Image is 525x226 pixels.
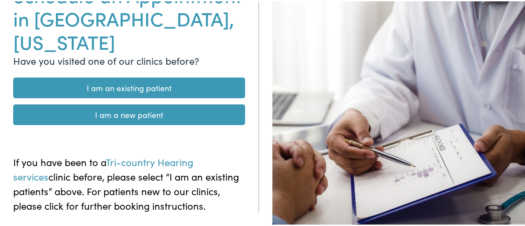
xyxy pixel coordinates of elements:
[13,154,193,182] span: Tri-country Hearing services
[13,103,245,124] a: I am a new patient
[13,52,245,67] p: Have you visited one of our clinics before?
[13,76,245,97] a: I am an existing patient
[13,153,245,211] p: If you have been to a clinic before, please select “I am an existing patients” above. For patient...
